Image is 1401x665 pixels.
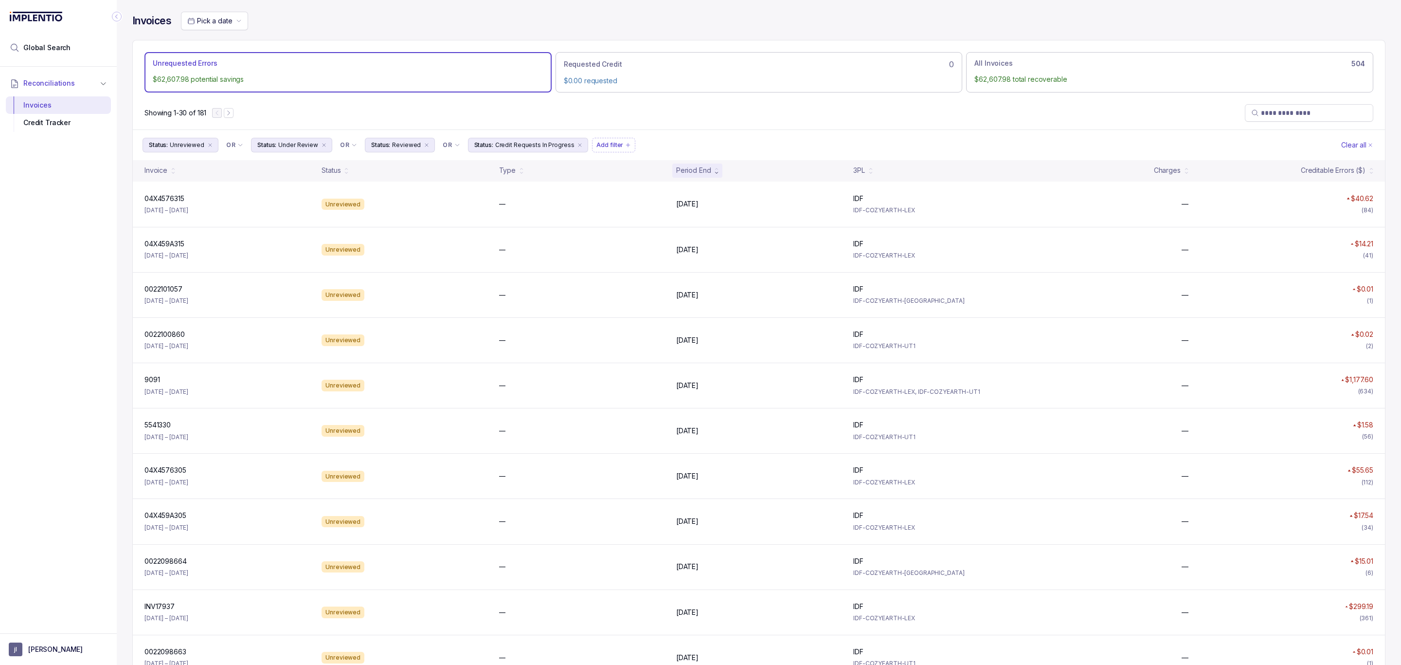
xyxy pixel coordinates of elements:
[143,138,218,152] button: Filter Chip Unreviewed
[1182,245,1188,255] p: —
[1355,556,1373,566] p: $15.01
[6,94,111,134] div: Reconciliations
[14,114,103,131] div: Credit Tracker
[443,141,452,149] p: OR
[144,602,175,611] p: INV17937
[251,138,332,152] button: Filter Chip Under Review
[1182,517,1188,526] p: —
[1347,197,1349,200] img: red pointer upwards
[1341,379,1344,381] img: red pointer upwards
[853,523,1019,533] p: IDF-COZYEARTH-LEX
[144,465,186,475] p: 04X4576305
[853,613,1019,623] p: IDF-COZYEARTH-LEX
[153,58,217,68] p: Unrequested Errors
[1363,251,1373,260] div: (41)
[1182,290,1188,300] p: —
[322,289,364,301] div: Unreviewed
[853,296,1019,306] p: IDF-COZYEARTH-[GEOGRAPHIC_DATA]
[224,108,233,118] button: Next Page
[564,76,954,86] p: $0.00 requested
[974,58,1012,68] p: All Invoices
[1182,381,1188,390] p: —
[499,381,506,390] p: —
[1182,335,1188,345] p: —
[853,478,1019,487] p: IDF-COZYEARTH-LEX
[144,108,206,118] p: Showing 1-30 of 181
[144,523,188,533] p: [DATE] – [DATE]
[676,335,699,345] p: [DATE]
[1357,420,1373,430] p: $1.58
[181,12,248,30] button: Date Range Picker
[144,239,184,249] p: 04X459A315
[144,613,188,623] p: [DATE] – [DATE]
[28,645,83,654] p: [PERSON_NAME]
[9,643,22,656] span: User initials
[853,375,863,385] p: IDF
[144,556,187,566] p: 0022098664
[676,471,699,481] p: [DATE]
[144,375,160,385] p: 9091
[1357,647,1373,657] p: $0.01
[336,138,361,152] button: Filter Chip Connector undefined
[322,471,364,482] div: Unreviewed
[144,251,188,260] p: [DATE] – [DATE]
[257,140,276,150] p: Status:
[1358,387,1373,396] div: (634)
[853,284,863,294] p: IDF
[144,166,167,175] div: Invoice
[1362,523,1373,533] div: (34)
[853,568,1019,578] p: IDF-COZYEARTH-[GEOGRAPHIC_DATA]
[144,296,188,306] p: [DATE] – [DATE]
[1352,288,1355,291] img: red pointer upwards
[853,205,1019,215] p: IDF-COZYEARTH-LEX
[468,138,589,152] button: Filter Chip Credit Requests In Progress
[853,166,865,175] div: 3PL
[9,643,108,656] button: User initials[PERSON_NAME]
[1355,330,1373,339] p: $0.02
[187,16,232,26] search: Date Range Picker
[853,602,863,611] p: IDF
[1182,608,1188,617] p: —
[499,245,506,255] p: —
[1351,333,1354,336] img: red pointer upwards
[144,568,188,578] p: [DATE] – [DATE]
[322,380,364,391] div: Unreviewed
[853,194,863,203] p: IDF
[853,341,1019,351] p: IDF-COZYEARTH-UT1
[320,141,328,149] div: remove content
[322,652,364,664] div: Unreviewed
[853,387,1019,397] p: IDF-COZYEARTH-LEX, IDF-COZYEARTH-UT1
[1357,284,1373,294] p: $0.01
[206,141,214,149] div: remove content
[144,284,182,294] p: 0022101057
[853,420,863,430] p: IDF
[1351,60,1365,68] h6: 504
[322,561,364,573] div: Unreviewed
[132,14,171,28] h4: Invoices
[1154,166,1181,175] div: Charges
[676,166,711,175] div: Period End
[322,516,364,528] div: Unreviewed
[853,251,1019,260] p: IDF-COZYEARTH-LEX
[853,647,863,657] p: IDF
[499,166,516,175] div: Type
[676,608,699,617] p: [DATE]
[439,138,464,152] button: Filter Chip Connector undefined
[499,426,506,436] p: —
[1349,515,1352,517] img: red pointer upwards
[564,58,954,70] div: 0
[1350,243,1353,245] img: red pointer upwards
[676,245,699,255] p: [DATE]
[1354,511,1373,520] p: $17.54
[1345,606,1348,608] img: red pointer upwards
[322,199,364,210] div: Unreviewed
[592,138,635,152] li: Filter Chip Add filter
[153,74,543,84] p: $62,607.98 potential savings
[853,511,863,520] p: IDF
[144,330,185,339] p: 0022100860
[1355,239,1373,249] p: $14.21
[322,334,364,346] div: Unreviewed
[676,517,699,526] p: [DATE]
